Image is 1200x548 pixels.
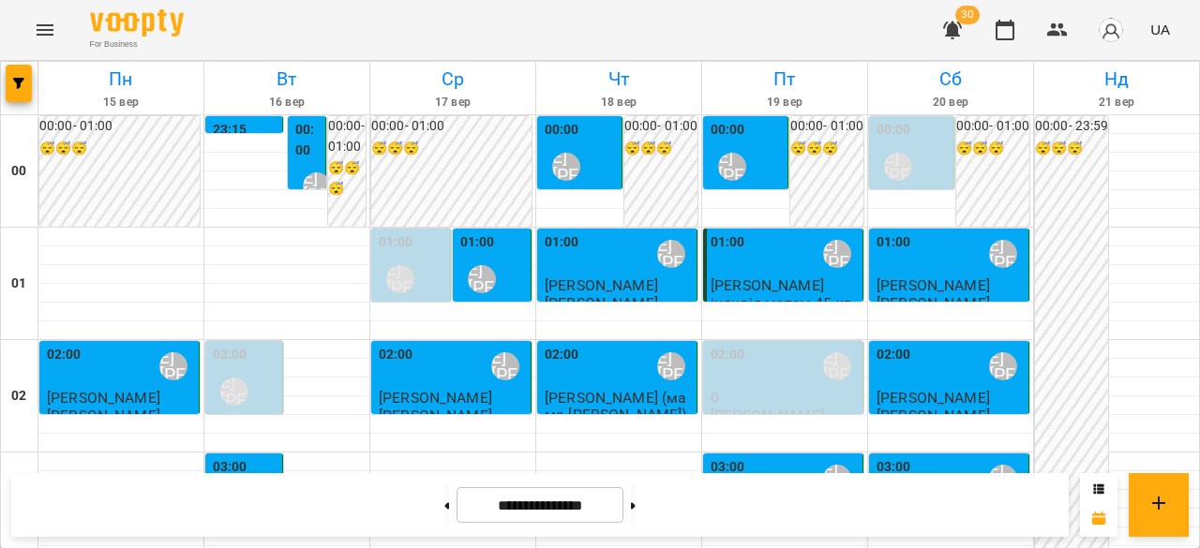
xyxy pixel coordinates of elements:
[1143,12,1177,47] button: UA
[956,139,1029,159] h6: 😴😴😴
[545,345,579,365] label: 02:00
[373,94,532,111] h6: 17 вер
[711,232,745,253] label: 01:00
[1037,94,1196,111] h6: 21 вер
[718,153,746,181] div: Ліпатьєва Ольга
[539,94,698,111] h6: 18 вер
[552,153,580,181] div: Ліпатьєва Ольга
[1035,116,1108,137] h6: 00:00 - 23:59
[213,457,247,478] label: 03:00
[47,345,82,365] label: 02:00
[871,65,1030,94] h6: Сб
[90,38,184,51] span: For Business
[884,153,912,181] div: Ліпатьєва Ольга
[711,407,824,423] p: [PERSON_NAME]
[711,345,745,365] label: 02:00
[705,65,864,94] h6: Пт
[877,120,911,141] label: 00:00
[1037,65,1196,94] h6: Нд
[823,352,851,380] div: Ліпатьєва Ольга
[303,172,331,200] div: Ліпатьєва Ольга
[877,389,990,407] span: [PERSON_NAME]
[711,276,824,294] span: [PERSON_NAME]
[1150,20,1170,39] span: UA
[955,6,980,24] span: 30
[877,407,990,423] p: [PERSON_NAME]
[371,139,532,159] h6: 😴😴😴
[877,276,990,294] span: [PERSON_NAME]
[877,295,990,311] p: [PERSON_NAME]
[989,240,1017,268] div: Ліпатьєва Ольга
[711,120,745,141] label: 00:00
[877,457,911,478] label: 03:00
[328,116,367,156] h6: 00:00 - 01:00
[657,352,685,380] div: Ліпатьєва Ольга
[657,240,685,268] div: Ліпатьєва Ольга
[460,302,527,335] span: Міщій Вікторія
[468,265,496,293] div: Ліпатьєва Ольга
[379,407,492,423] p: [PERSON_NAME]
[11,386,26,407] h6: 02
[460,232,495,253] label: 01:00
[790,139,863,159] h6: 😴😴😴
[159,352,187,380] div: Ліпатьєва Ольга
[711,390,859,406] p: 0
[213,345,247,365] label: 02:00
[220,378,248,406] div: Ліпатьєва Ольга
[539,65,698,94] h6: Чт
[207,65,367,94] h6: Вт
[545,389,687,422] span: [PERSON_NAME] (мама [PERSON_NAME])
[22,7,67,52] button: Menu
[871,94,1030,111] h6: 20 вер
[545,189,612,223] span: [PERSON_NAME]
[47,407,160,423] p: [PERSON_NAME]
[1035,139,1108,159] h6: 😴😴😴
[379,232,413,253] label: 01:00
[624,139,697,159] h6: 😴😴😴
[213,120,247,141] label: 23:15
[711,189,782,256] span: [DEMOGRAPHIC_DATA][PERSON_NAME]
[877,232,911,253] label: 01:00
[90,9,184,37] img: Voopty Logo
[491,352,519,380] div: Ліпатьєва Ольга
[545,276,658,294] span: [PERSON_NAME]
[711,295,852,311] p: індивід матем 45 хв
[11,161,26,182] h6: 00
[207,94,367,111] h6: 16 вер
[877,345,911,365] label: 02:00
[386,265,414,293] div: Ліпатьєва Ольга
[705,94,864,111] h6: 19 вер
[41,94,201,111] h6: 15 вер
[823,240,851,268] div: Ліпатьєва Ольга
[624,116,697,137] h6: 00:00 - 01:00
[39,116,200,137] h6: 00:00 - 01:00
[41,65,201,94] h6: Пн
[328,158,367,199] h6: 😴😴😴
[711,457,745,478] label: 03:00
[790,116,863,137] h6: 00:00 - 01:00
[379,389,492,407] span: [PERSON_NAME]
[545,120,579,141] label: 00:00
[47,389,160,407] span: [PERSON_NAME]
[39,139,200,159] h6: 😴😴😴
[11,274,26,294] h6: 01
[1098,17,1124,43] img: avatar_s.png
[379,345,413,365] label: 02:00
[989,352,1017,380] div: Ліпатьєва Ольга
[956,116,1029,137] h6: 00:00 - 01:00
[371,116,532,137] h6: 00:00 - 01:00
[545,232,579,253] label: 01:00
[295,120,322,160] label: 00:00
[373,65,532,94] h6: Ср
[545,295,658,311] p: [PERSON_NAME]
